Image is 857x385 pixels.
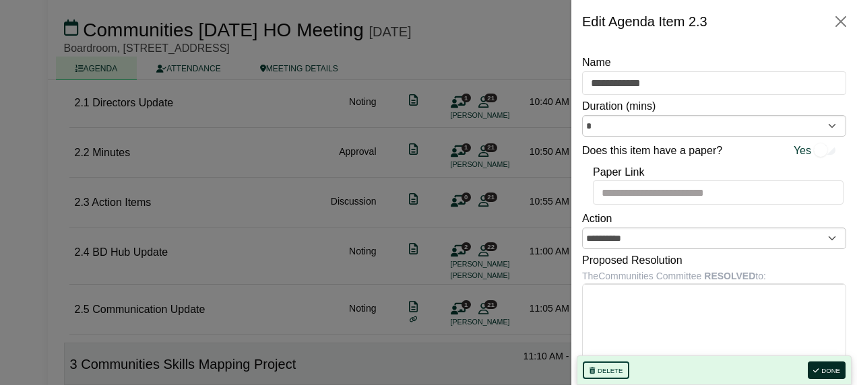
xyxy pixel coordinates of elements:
div: The Communities Committee to: [582,269,846,283]
button: Done [808,361,846,379]
b: RESOLVED [704,271,755,281]
label: Paper Link [593,164,645,181]
label: Name [582,54,611,71]
label: Duration (mins) [582,98,656,115]
span: Yes [794,142,811,160]
button: Delete [583,361,629,379]
label: Action [582,210,612,228]
button: Close [830,11,852,32]
div: Edit Agenda Item 2.3 [582,11,707,32]
label: Proposed Resolution [582,252,683,269]
label: Does this item have a paper? [582,142,722,160]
